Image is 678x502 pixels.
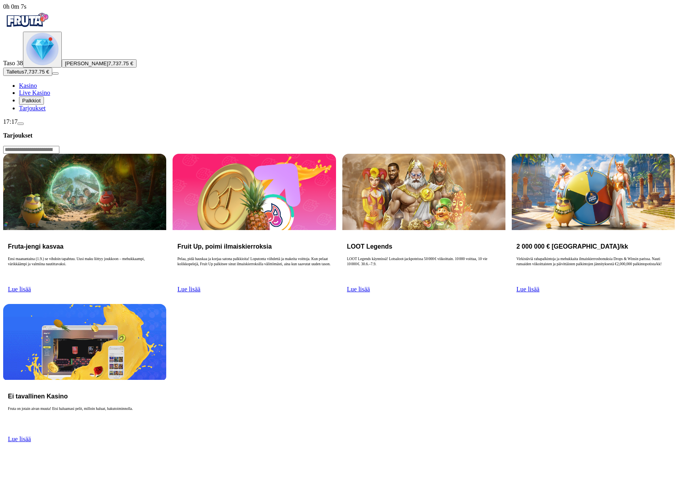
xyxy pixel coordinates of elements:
[512,154,675,230] img: 2 000 000 € Palkintopotti/kk
[517,243,670,250] h3: 2 000 000 € [GEOGRAPHIC_DATA]/kk
[24,69,49,75] span: 7,737.75 €
[517,257,670,282] p: Virkistäviä rahapalkintoja ja mehukkaita ilmaiskierrosbonuksia Drops & Winsin parissa. Nauti runs...
[3,10,675,112] nav: Primary
[3,3,27,10] span: user session time
[6,69,24,75] span: Talletus
[347,286,370,293] a: Lue lisää
[65,60,108,66] span: [PERSON_NAME]
[19,89,50,96] a: poker-chip iconLive Kasino
[3,60,23,66] span: Taso 38
[3,132,675,139] h3: Tarjoukset
[19,82,37,89] a: diamond iconKasino
[62,59,137,68] button: [PERSON_NAME]7,737.75 €
[342,154,505,230] img: LOOT Legends
[19,82,37,89] span: Kasino
[8,257,161,282] p: Ensi maanantaina (1.9.) se vihdoin tapahtuu. Uusi maku liittyy joukkoon – mehukkaampi, värikkäämp...
[3,146,59,154] input: Search
[52,72,59,75] button: menu
[8,406,161,432] p: Fruta on jotain aivan muuta! Etsi haluamasi pelit, milloin haluat, hakutoiminnolla.
[173,154,336,230] img: Fruit Up, poimi ilmaiskierroksia
[19,89,50,96] span: Live Kasino
[3,154,166,230] img: Fruta-jengi kasvaa
[177,286,200,293] a: Lue lisää
[23,32,62,68] button: level unlocked
[26,33,59,65] img: level unlocked
[108,60,133,66] span: 7,737.75 €
[3,304,166,380] img: Ei tavallinen Kasino
[8,393,161,400] h3: Ei tavallinen Kasino
[347,243,501,250] h3: LOOT Legends
[177,257,331,282] p: Pelaa, pidä hauskaa ja korjaa satona palkkioita! Loputonta viihdettä ja makeita voittoja. Kun pel...
[8,436,31,442] a: Lue lisää
[3,118,17,125] span: 17:17
[22,98,41,104] span: Palkkiot
[8,286,31,293] a: Lue lisää
[347,257,501,282] p: LOOT Legends käynnissä! Lotsaloot‑jackpoteissa 50 000 € viikoittain. 10 000 voittaa, 10 vie 10 00...
[19,105,46,111] span: Tarjoukset
[3,68,52,76] button: Talletusplus icon7,737.75 €
[8,243,161,250] h3: Fruta-jengi kasvaa
[517,286,539,293] a: Lue lisää
[3,10,51,30] img: Fruta
[19,105,46,111] a: gift-inverted iconTarjoukset
[3,25,51,31] a: Fruta
[17,123,24,125] button: menu
[19,96,44,105] button: reward iconPalkkiot
[177,243,331,250] h3: Fruit Up, poimi ilmaiskierroksia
